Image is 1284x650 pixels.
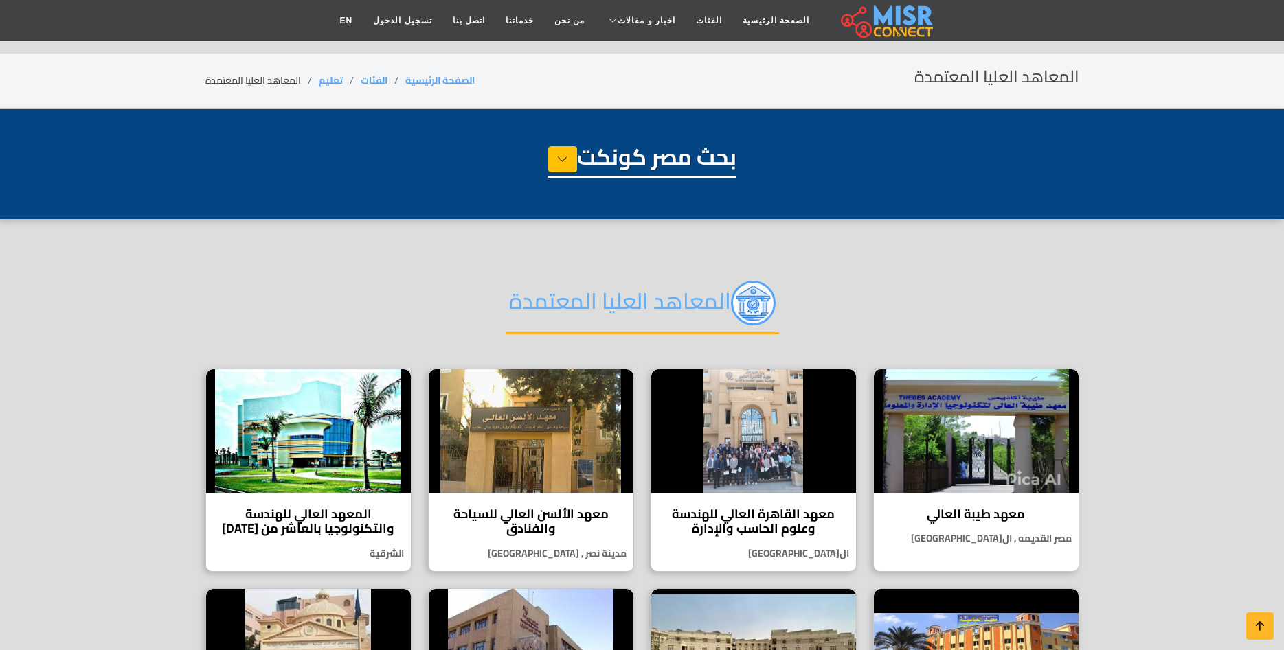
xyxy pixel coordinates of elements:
a: اتصل بنا [442,8,495,34]
h2: المعاهد العليا المعتمدة [914,67,1079,87]
a: تسجيل الدخول [363,8,442,34]
p: ال[GEOGRAPHIC_DATA] [651,546,856,561]
p: مدينة نصر , [GEOGRAPHIC_DATA] [429,546,633,561]
p: مصر القديمه , ال[GEOGRAPHIC_DATA] [874,531,1079,546]
a: معهد طيبة العالي معهد طيبة العالي مصر القديمه , ال[GEOGRAPHIC_DATA] [865,369,1088,572]
h4: معهد طيبة العالي [884,507,1068,522]
img: FbDy15iPXxA2RZqtQvVH.webp [731,281,776,325]
a: اخبار و مقالات [595,8,686,34]
img: main.misr_connect [841,3,933,38]
a: معهد القاهرة العالي للهندسة وعلوم الحاسب والإدارة معهد القاهرة العالي للهندسة وعلوم الحاسب والإدا... [642,369,865,572]
h1: بحث مصر كونكت [548,143,736,178]
img: معهد القاهرة العالي للهندسة وعلوم الحاسب والإدارة [651,369,856,493]
a: الصفحة الرئيسية [732,8,820,34]
a: من نحن [544,8,595,34]
a: المعهد العالي للهندسة والتكنولوجيا بالعاشر من رمضان المعهد العالي للهندسة والتكنولوجيا بالعاشر من... [197,369,420,572]
a: الصفحة الرئيسية [405,71,475,89]
a: تعليم [319,71,343,89]
a: EN [330,8,363,34]
h4: المعهد العالي للهندسة والتكنولوجيا بالعاشر من [DATE] [216,507,401,536]
h2: المعاهد العليا المعتمدة [506,281,779,334]
a: خدماتنا [495,8,544,34]
a: الفئات [361,71,387,89]
h4: معهد القاهرة العالي للهندسة وعلوم الحاسب والإدارة [662,507,846,536]
li: المعاهد العليا المعتمدة [205,73,319,88]
img: معهد الألسن العالي للسياحة والفنادق [429,369,633,493]
img: معهد طيبة العالي [874,369,1079,493]
p: الشرقية [206,546,411,561]
a: الفئات [686,8,732,34]
h4: معهد الألسن العالي للسياحة والفنادق [439,507,623,536]
a: معهد الألسن العالي للسياحة والفنادق معهد الألسن العالي للسياحة والفنادق مدينة نصر , [GEOGRAPHIC_D... [420,369,642,572]
span: اخبار و مقالات [618,14,675,27]
img: المعهد العالي للهندسة والتكنولوجيا بالعاشر من رمضان [206,369,411,493]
